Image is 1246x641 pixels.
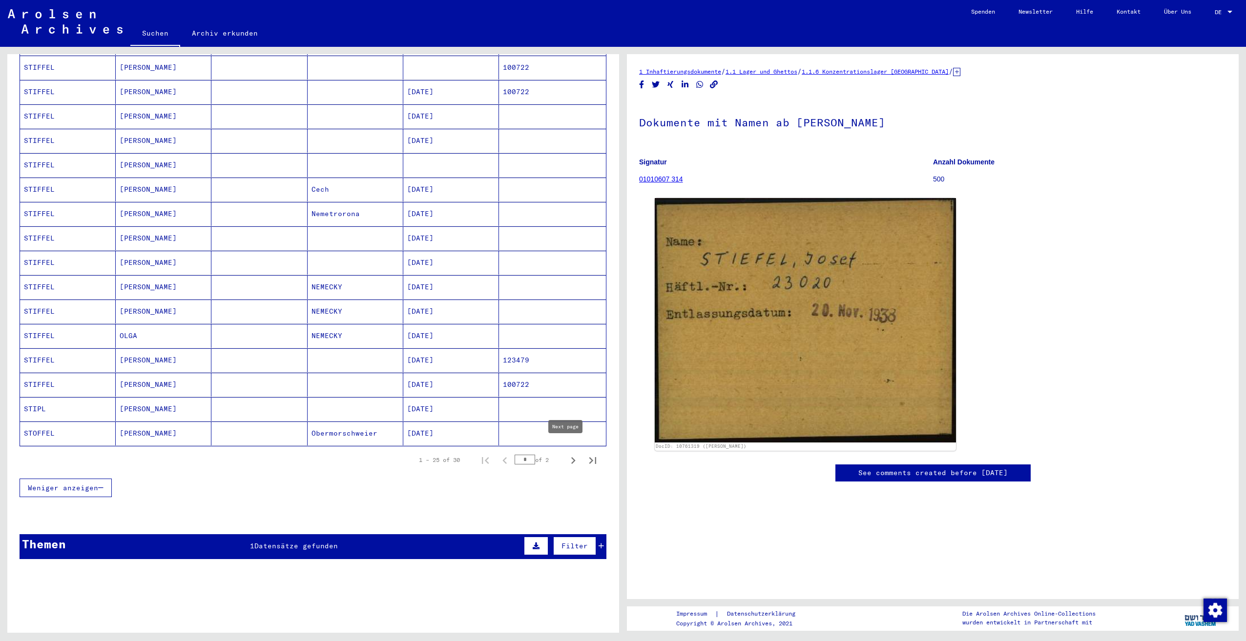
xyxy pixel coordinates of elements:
mat-cell: [DATE] [403,348,499,372]
div: Zustimmung ändern [1203,598,1226,621]
mat-cell: Nemetrorona [308,202,403,226]
b: Signatur [639,158,667,166]
a: 1.1 Lager und Ghettos [726,68,797,75]
mat-cell: [DATE] [403,178,499,201]
span: DE [1215,9,1225,16]
mat-cell: [PERSON_NAME] [116,300,211,323]
span: / [721,67,726,76]
mat-cell: [DATE] [403,397,499,421]
a: Impressum [676,609,715,619]
mat-cell: STIFFEL [20,56,116,80]
div: 1 – 25 of 30 [419,456,460,464]
mat-cell: 100722 [499,80,606,104]
mat-cell: Cech [308,178,403,201]
mat-cell: STIPL [20,397,116,421]
mat-cell: STIFFEL [20,251,116,275]
mat-cell: [PERSON_NAME] [116,56,211,80]
a: Datenschutzerklärung [719,609,807,619]
mat-cell: STIFFEL [20,275,116,299]
a: Suchen [130,21,180,47]
mat-cell: [PERSON_NAME] [116,275,211,299]
button: Filter [553,537,596,555]
mat-cell: STIFFEL [20,348,116,372]
button: Share on Twitter [651,79,661,91]
mat-cell: [PERSON_NAME] [116,397,211,421]
mat-cell: STIFFEL [20,80,116,104]
mat-cell: STIFFEL [20,178,116,201]
img: yv_logo.png [1183,606,1219,630]
mat-cell: [DATE] [403,275,499,299]
button: First page [476,450,495,470]
mat-cell: [DATE] [403,80,499,104]
mat-cell: [PERSON_NAME] [116,202,211,226]
button: Share on Xing [665,79,676,91]
mat-cell: [PERSON_NAME] [116,178,211,201]
mat-cell: OLGA [116,324,211,348]
span: Datensätze gefunden [254,541,338,550]
a: See comments created before [DATE] [858,468,1008,478]
button: Share on WhatsApp [695,79,705,91]
mat-cell: [PERSON_NAME] [116,153,211,177]
mat-cell: [DATE] [403,300,499,323]
mat-cell: STIFFEL [20,300,116,323]
a: 1 Inhaftierungsdokumente [639,68,721,75]
h1: Dokumente mit Namen ab [PERSON_NAME] [639,100,1226,143]
mat-cell: [PERSON_NAME] [116,348,211,372]
mat-cell: [DATE] [403,104,499,128]
mat-cell: NEMECKY [308,275,403,299]
mat-cell: STIFFEL [20,104,116,128]
mat-cell: [DATE] [403,421,499,445]
mat-cell: [DATE] [403,226,499,250]
a: 01010607 314 [639,175,683,183]
mat-cell: [DATE] [403,202,499,226]
mat-cell: STIFFEL [20,226,116,250]
p: Die Arolsen Archives Online-Collections [962,609,1096,618]
a: 1.1.6 Konzentrationslager [GEOGRAPHIC_DATA] [802,68,949,75]
div: Themen [22,535,66,553]
mat-cell: [DATE] [403,373,499,397]
mat-cell: [PERSON_NAME] [116,226,211,250]
p: wurden entwickelt in Partnerschaft mit [962,618,1096,627]
mat-cell: Obermorschweier [308,421,403,445]
p: 500 [933,174,1226,184]
button: Copy link [709,79,719,91]
mat-cell: [DATE] [403,251,499,275]
b: Anzahl Dokumente [933,158,995,166]
button: Next page [563,450,583,470]
span: Weniger anzeigen [28,483,98,492]
mat-cell: STIFFEL [20,202,116,226]
button: Share on Facebook [637,79,647,91]
mat-cell: 100722 [499,56,606,80]
button: Share on LinkedIn [680,79,690,91]
mat-cell: STOFFEL [20,421,116,445]
span: / [797,67,802,76]
mat-cell: STIFFEL [20,324,116,348]
mat-cell: [DATE] [403,324,499,348]
mat-cell: [PERSON_NAME] [116,80,211,104]
span: Filter [561,541,588,550]
button: Weniger anzeigen [20,479,112,497]
span: / [949,67,953,76]
mat-cell: [PERSON_NAME] [116,373,211,397]
mat-cell: NEMECKY [308,300,403,323]
img: Zustimmung ändern [1204,599,1227,622]
mat-cell: STIFFEL [20,373,116,397]
p: Copyright © Arolsen Archives, 2021 [676,619,807,628]
a: Archiv erkunden [180,21,270,45]
mat-cell: STIFFEL [20,153,116,177]
mat-cell: 123479 [499,348,606,372]
span: 1 [250,541,254,550]
img: 001.jpg [655,198,956,442]
mat-cell: 100722 [499,373,606,397]
mat-cell: [DATE] [403,129,499,153]
mat-cell: [PERSON_NAME] [116,251,211,275]
mat-cell: [PERSON_NAME] [116,104,211,128]
mat-cell: [PERSON_NAME] [116,421,211,445]
mat-cell: NEMECKY [308,324,403,348]
button: Last page [583,450,602,470]
mat-cell: [PERSON_NAME] [116,129,211,153]
div: of 2 [515,455,563,464]
button: Previous page [495,450,515,470]
img: Arolsen_neg.svg [8,9,123,34]
div: | [676,609,807,619]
